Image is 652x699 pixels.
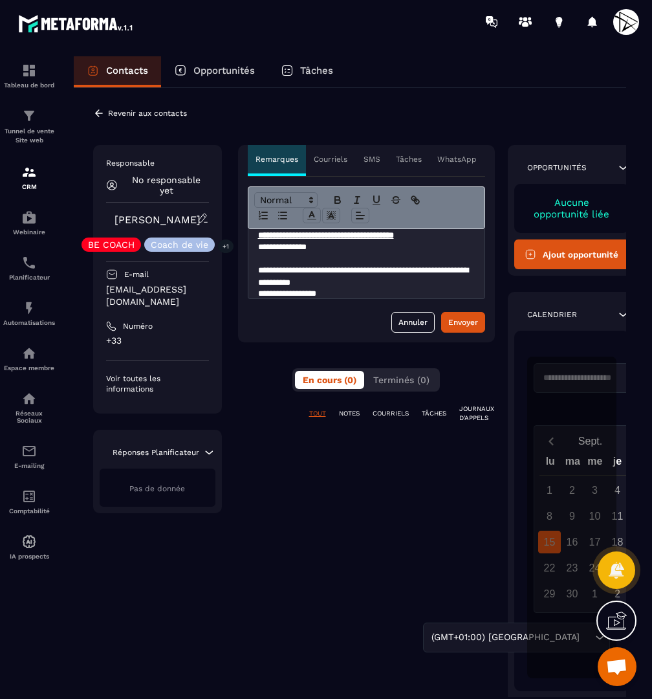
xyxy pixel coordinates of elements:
[514,239,630,269] button: Ajout opportunité
[3,98,55,155] a: formationformationTunnel de vente Site web
[21,164,37,180] img: formation
[428,630,582,645] span: (GMT+01:00) [GEOGRAPHIC_DATA]
[74,56,161,87] a: Contacts
[373,409,409,418] p: COURRIELS
[21,534,37,549] img: automations
[129,484,185,493] span: Pas de donnée
[3,553,55,560] p: IA prospects
[3,410,55,424] p: Réseaux Sociaux
[3,245,55,291] a: schedulerschedulerPlanificateur
[108,109,187,118] p: Revenir aux contacts
[3,155,55,200] a: formationformationCRM
[598,647,636,686] div: Ouvrir le chat
[151,240,208,249] p: Coach de vie
[21,300,37,316] img: automations
[218,239,234,253] p: +1
[21,255,37,271] img: scheduler
[423,623,610,652] div: Search for option
[295,371,364,389] button: En cours (0)
[606,479,629,502] div: 4
[606,452,629,475] div: je
[21,108,37,124] img: formation
[364,154,380,164] p: SMS
[106,373,209,394] p: Voir toutes les informations
[3,274,55,281] p: Planificateur
[527,162,587,173] p: Opportunités
[3,228,55,236] p: Webinaire
[161,56,268,87] a: Opportunités
[21,391,37,406] img: social-network
[365,371,437,389] button: Terminés (0)
[193,65,255,76] p: Opportunités
[606,505,629,527] div: 11
[396,154,422,164] p: Tâches
[106,158,209,168] p: Responsable
[3,462,55,469] p: E-mailing
[3,200,55,245] a: automationsautomationsWebinaire
[391,312,435,333] button: Annuler
[437,154,477,164] p: WhatsApp
[373,375,429,385] span: Terminés (0)
[3,82,55,89] p: Tableau de bord
[124,175,209,195] p: No responsable yet
[106,335,209,347] p: +33
[18,12,135,35] img: logo
[3,319,55,326] p: Automatisations
[106,65,148,76] p: Contacts
[3,507,55,515] p: Comptabilité
[106,283,209,308] p: [EMAIL_ADDRESS][DOMAIN_NAME]
[21,489,37,504] img: accountant
[3,183,55,190] p: CRM
[448,316,478,329] div: Envoyer
[3,479,55,524] a: accountantaccountantComptabilité
[422,409,446,418] p: TÂCHES
[3,127,55,145] p: Tunnel de vente Site web
[21,210,37,225] img: automations
[527,309,577,320] p: Calendrier
[459,405,494,423] p: JOURNAUX D'APPELS
[3,336,55,381] a: automationsautomationsEspace membre
[3,364,55,372] p: Espace membre
[339,409,360,418] p: NOTES
[21,443,37,459] img: email
[3,53,55,98] a: formationformationTableau de bord
[527,197,617,220] p: Aucune opportunité liée
[3,434,55,479] a: emailemailE-mailing
[113,447,199,458] p: Réponses Planificateur
[309,409,326,418] p: TOUT
[124,269,149,280] p: E-mail
[314,154,347,164] p: Courriels
[21,63,37,78] img: formation
[606,531,629,553] div: 18
[123,321,153,331] p: Numéro
[255,154,298,164] p: Remarques
[3,381,55,434] a: social-networksocial-networkRéseaux Sociaux
[303,375,356,385] span: En cours (0)
[300,65,333,76] p: Tâches
[114,214,201,226] a: [PERSON_NAME]
[3,291,55,336] a: automationsautomationsAutomatisations
[21,346,37,361] img: automations
[268,56,346,87] a: Tâches
[441,312,485,333] button: Envoyer
[88,240,135,249] p: BE COACH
